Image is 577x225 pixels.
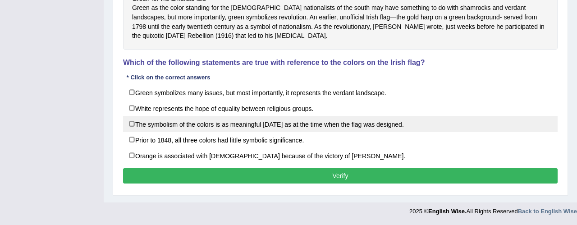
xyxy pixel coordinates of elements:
[123,168,558,184] button: Verify
[123,84,558,101] label: Green symbolizes many issues, but most importantly, it represents the verdant landscape.
[123,59,558,67] h4: Which of the following statements are true with reference to the colors on the Irish flag?
[428,208,466,215] strong: English Wise.
[409,202,577,216] div: 2025 © All Rights Reserved
[518,208,577,215] a: Back to English Wise
[123,73,214,82] div: * Click on the correct answers
[123,132,558,148] label: Prior to 1848, all three colors had little symbolic significance.
[123,100,558,116] label: White represents the hope of equality between religious groups.
[123,116,558,132] label: The symbolism of the colors is as meaningful [DATE] as at the time when the flag was designed.
[123,147,558,164] label: Orange is associated with [DEMOGRAPHIC_DATA] because of the victory of [PERSON_NAME].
